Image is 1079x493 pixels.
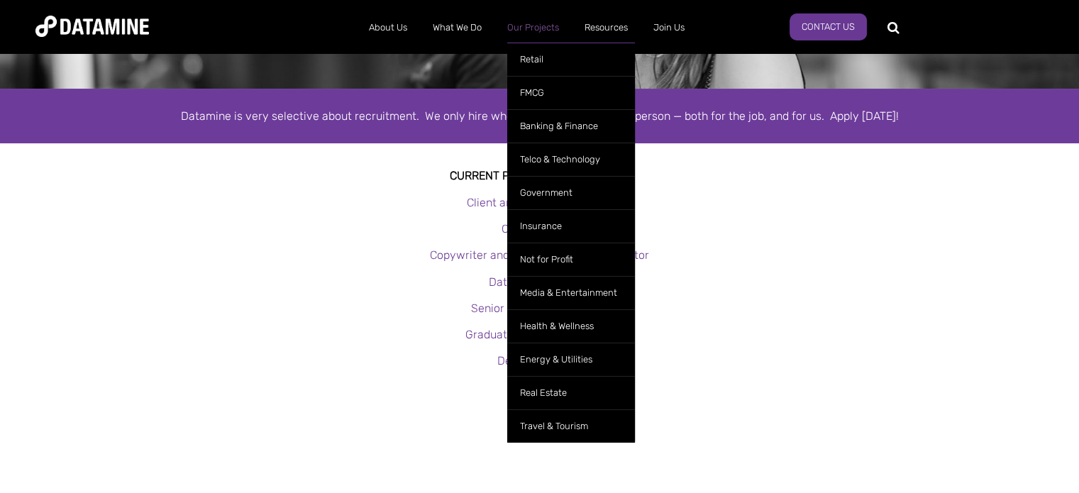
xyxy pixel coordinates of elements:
[465,328,614,341] a: Graduate Data Ops/Engineer
[641,9,697,46] a: Join Us
[467,196,612,209] a: Client and Delivery Manager
[572,9,641,46] a: Resources
[507,343,635,376] a: Energy & Utilities
[420,9,494,46] a: What We Do
[497,354,582,367] a: Delivery Enabler
[494,9,572,46] a: Our Projects
[507,143,635,176] a: Telco & Technology
[450,169,630,182] strong: Current Positions at datamine
[790,13,867,40] a: Contact Us
[507,43,635,76] a: Retail
[507,243,635,276] a: Not for Profit
[507,309,635,343] a: Health & Wellness
[135,106,944,126] div: Datamine is very selective about recruitment. We only hire when we've found the right person — bo...
[507,376,635,409] a: Real Estate
[35,16,149,37] img: Datamine
[507,209,635,243] a: Insurance
[507,109,635,143] a: Banking & Finance
[430,248,649,262] a: Copywriter and Marketing Content Creator
[507,76,635,109] a: FMCG
[502,222,578,236] a: Office Manager
[471,301,609,315] a: Senior Data and AI Analyst
[507,409,635,443] a: Travel & Tourism
[356,9,420,46] a: About Us
[507,276,635,309] a: Media & Entertainment
[507,176,635,209] a: Government
[489,275,590,289] a: Data and AI Analyst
